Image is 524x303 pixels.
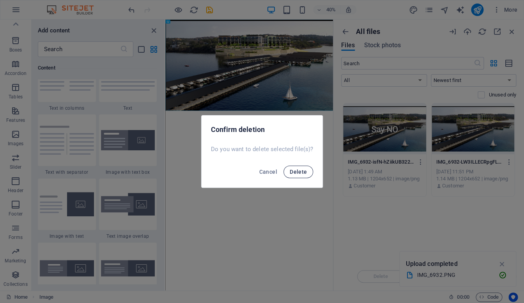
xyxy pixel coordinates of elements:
h2: Confirm deletion [211,125,313,134]
button: Delete [283,166,313,178]
button: Cancel [256,166,280,178]
p: Do you want to delete selected file(s)? [211,145,313,153]
span: Cancel [259,169,277,175]
span: Delete [290,169,307,175]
